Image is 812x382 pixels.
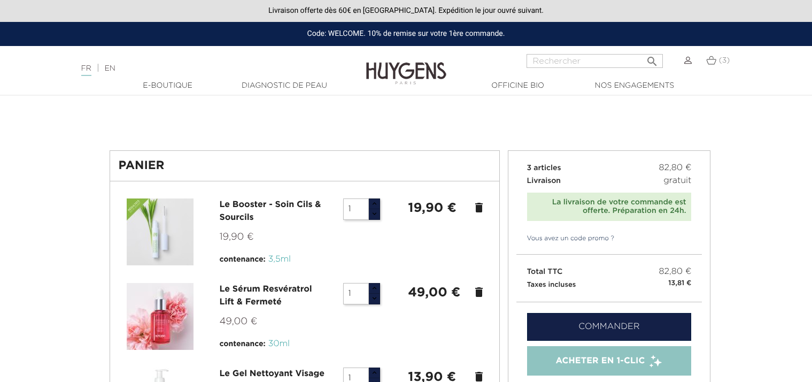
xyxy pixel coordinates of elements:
a: Nos engagements [581,80,688,91]
input: Rechercher [527,54,663,68]
a: delete [473,201,485,214]
span: contenance: [220,256,266,263]
a: FR [81,65,91,76]
div: | [76,62,330,75]
a: Diagnostic de peau [231,80,338,91]
span: 3,5ml [268,255,291,264]
span: Livraison [527,177,561,185]
a: Vous avez un code promo ? [516,234,615,243]
span: 30ml [268,340,290,348]
a: delete [473,286,485,299]
h1: Panier [119,159,491,172]
span: gratuit [663,174,691,187]
img: Le Sérum Resvératrol Lift & Fermeté [127,283,194,350]
small: Taxes incluses [527,281,576,288]
span: 19,90 € [220,232,254,242]
button:  [643,51,662,65]
img: Huygens [366,45,446,86]
span: 82,80 € [659,162,692,174]
iframe: PayPal Message 1 [110,100,703,130]
strong: 19,90 € [408,202,457,215]
a: EN [104,65,115,72]
span: 82,80 € [659,265,692,278]
span: Total TTC [527,268,563,276]
img: Le Booster - Soin Cils & Sourcils [127,198,194,265]
span: 3 articles [527,164,561,172]
span: 49,00 € [220,317,258,326]
strong: 49,00 € [408,286,460,299]
a: E-Boutique [114,80,221,91]
a: Commander [527,313,692,341]
small: 13,81 € [668,278,691,289]
span: contenance: [220,340,266,348]
span: (3) [719,57,730,64]
i:  [646,52,659,65]
a: (3) [706,56,730,65]
a: Officine Bio [465,80,571,91]
a: Le Sérum Resvératrol Lift & Fermeté [220,285,312,307]
a: Le Booster - Soin Cils & Sourcils [220,201,321,222]
div: La livraison de votre commande est offerte. Préparation en 24h. [532,198,686,216]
